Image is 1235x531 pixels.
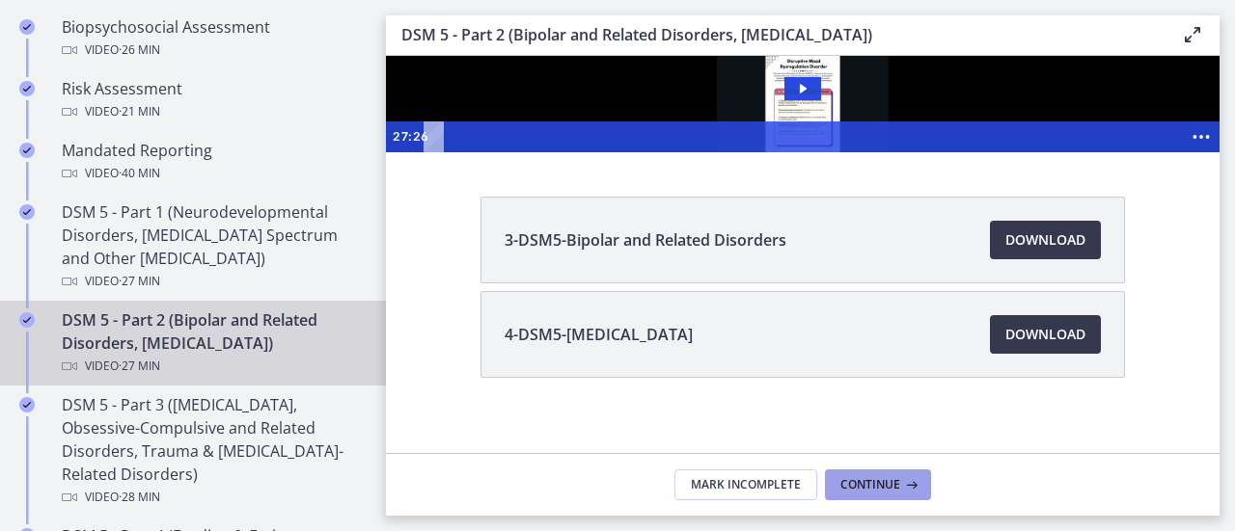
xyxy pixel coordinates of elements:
span: · 28 min [119,486,160,509]
div: Video [62,355,363,378]
div: Risk Assessment [62,77,363,123]
button: Show more buttons [797,66,834,96]
div: DSM 5 - Part 2 (Bipolar and Related Disorders, [MEDICAL_DATA]) [62,308,363,378]
span: · 27 min [119,355,160,378]
span: · 21 min [119,100,160,123]
i: Completed [19,81,35,96]
a: Download [990,315,1101,354]
div: Video [62,486,363,509]
span: Download [1005,323,1085,346]
div: DSM 5 - Part 3 ([MEDICAL_DATA], Obsessive-Compulsive and Related Disorders, Trauma & [MEDICAL_DAT... [62,393,363,509]
div: Video [62,100,363,123]
span: · 40 min [119,162,160,185]
div: DSM 5 - Part 1 (Neurodevelopmental Disorders, [MEDICAL_DATA] Spectrum and Other [MEDICAL_DATA]) [62,200,363,293]
span: 4-DSM5-[MEDICAL_DATA] [505,323,693,346]
button: Continue [825,469,931,500]
span: 3-DSM5-Bipolar and Related Disorders [505,228,786,252]
button: Mark Incomplete [674,469,817,500]
i: Completed [19,397,35,412]
i: Completed [19,19,35,35]
i: Completed [19,204,35,220]
div: Biopsychosocial Assessment [62,15,363,62]
h3: DSM 5 - Part 2 (Bipolar and Related Disorders, [MEDICAL_DATA]) [401,23,1150,46]
span: Continue [840,477,900,492]
div: Mandated Reporting [62,139,363,185]
span: Mark Incomplete [691,477,801,492]
a: Download [990,221,1101,259]
span: Download [1005,228,1085,252]
div: Video [62,270,363,293]
iframe: Video Lesson [386,56,1220,152]
div: Video [62,162,363,185]
i: Completed [19,312,35,328]
span: · 26 min [119,39,160,62]
span: · 27 min [119,270,160,293]
i: Completed [19,143,35,158]
div: Video [62,39,363,62]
